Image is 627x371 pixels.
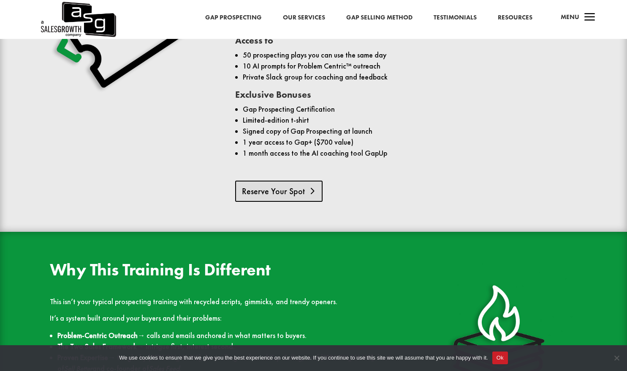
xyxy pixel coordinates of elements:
span: Limited-edition t-shirt [243,115,309,125]
button: Ok [492,352,508,364]
a: Resources [498,12,532,23]
li: 1 year access to Gap+ ($700 value) [243,137,577,148]
span: Menu [561,13,579,21]
li: 10 AI prompts for Problem Centric™ outreach [243,60,577,71]
span: No [612,354,621,362]
h2: Why This Training Is Different [50,261,392,283]
li: 50 prospecting plays you can use the same day [243,49,577,60]
a: Testimonials [434,12,477,23]
strong: Problem-Centric Outreach [57,331,138,340]
strong: The Two Sales Framework [57,342,137,351]
a: Our Services [283,12,325,23]
p: This isn’t your typical prospecting training with recycled scripts, gimmicks, and trendy openers. [50,297,392,314]
li: Private Slack group for coaching and feedback [243,71,577,82]
a: Gap Prospecting [205,12,262,23]
a: Gap Selling Method [346,12,413,23]
li: Signed copy of Gap Prospecting at launch [243,126,577,137]
li: Gap Prospecting Certification [243,104,577,115]
li: → calls and emails anchored in what matters to buyers. [57,330,392,341]
span: a [581,9,598,26]
span: We use cookies to ensure that we give you the best experience on our website. If you continue to ... [119,354,488,362]
a: Reserve Your Spot [235,181,323,202]
h3: Access to [235,36,577,49]
p: It’s a system built around your buyers and their problems: [50,314,392,330]
h3: Exclusive Bonuses [235,90,577,104]
li: → intrigue first, interest second. [57,341,392,352]
li: 1 month access to the AI coaching tool GapUp [243,148,577,159]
